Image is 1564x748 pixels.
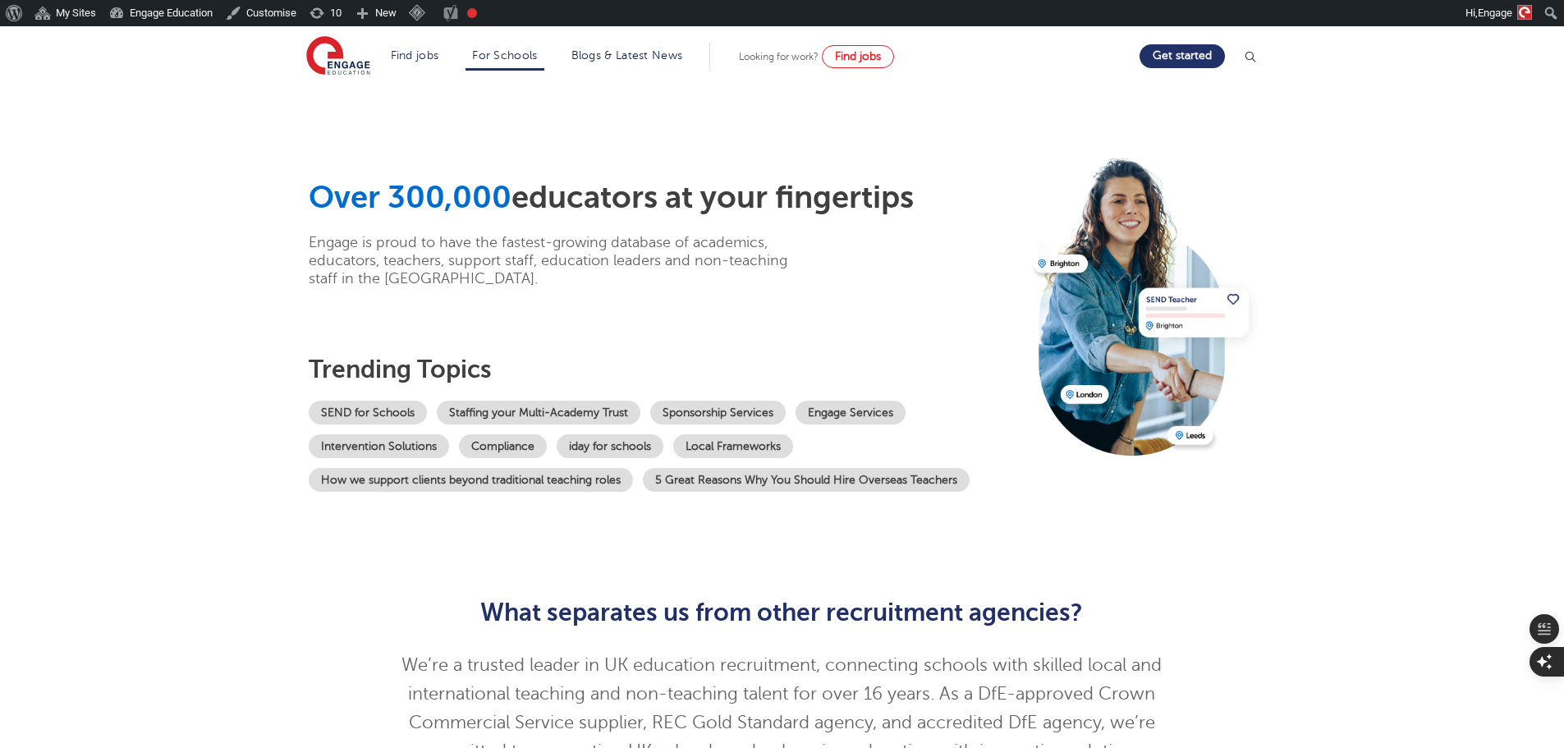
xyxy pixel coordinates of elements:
[309,434,449,458] a: Intervention Solutions
[650,401,786,424] a: Sponsorship Services
[309,180,511,215] span: Over 300,000
[459,434,547,458] a: Compliance
[391,49,439,62] a: Find jobs
[796,401,906,424] a: Engage Services
[557,434,663,458] a: iday for schools
[309,355,1021,384] h3: Trending topics
[1478,7,1512,19] span: Engage
[673,434,793,458] a: Local Frameworks
[571,49,683,62] a: Blogs & Latest News
[437,401,640,424] a: Staffing your Multi-Academy Trust
[822,45,894,68] a: Find jobs
[309,179,1021,217] h1: educators at your fingertips
[472,49,537,62] a: For Schools
[643,468,970,492] a: 5 Great Reasons Why You Should Hire Overseas Teachers
[379,599,1185,626] h2: What separates us from other recruitment agencies?
[306,36,370,77] img: Engage Education
[309,401,427,424] a: SEND for Schools
[739,51,819,62] span: Looking for work?
[309,233,814,287] p: Engage is proud to have the fastest-growing database of academics, educators, teachers, support s...
[835,50,881,62] span: Find jobs
[1140,44,1225,68] a: Get started
[309,468,633,492] a: How we support clients beyond traditional teaching roles
[467,8,477,18] div: Needs improvement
